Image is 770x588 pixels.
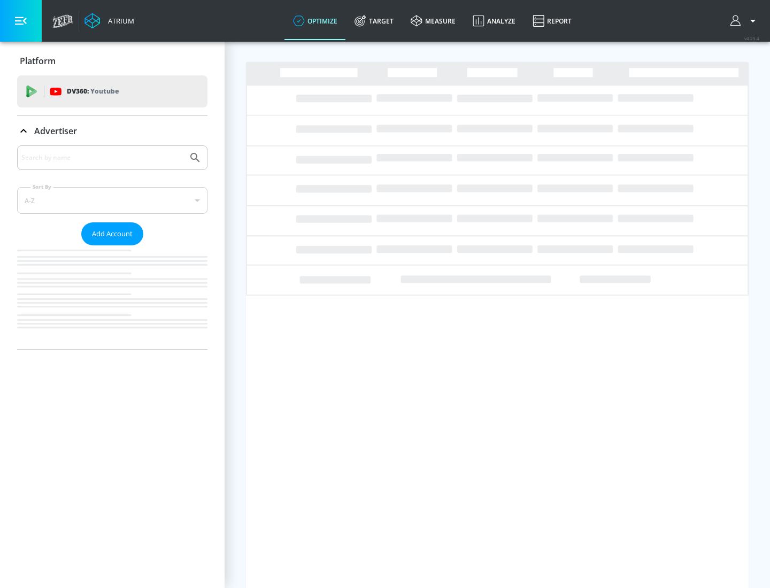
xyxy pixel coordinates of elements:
div: Platform [17,46,207,76]
a: Report [524,2,580,40]
span: Add Account [92,228,133,240]
nav: list of Advertiser [17,245,207,349]
p: DV360: [67,86,119,97]
div: DV360: Youtube [17,75,207,107]
a: Analyze [464,2,524,40]
p: Youtube [90,86,119,97]
p: Platform [20,55,56,67]
button: Add Account [81,222,143,245]
p: Advertiser [34,125,77,137]
a: Atrium [84,13,134,29]
a: optimize [284,2,346,40]
div: Advertiser [17,145,207,349]
input: Search by name [21,151,183,165]
div: Advertiser [17,116,207,146]
div: A-Z [17,187,207,214]
div: Atrium [104,16,134,26]
a: measure [402,2,464,40]
label: Sort By [30,183,53,190]
a: Target [346,2,402,40]
span: v 4.25.4 [744,35,759,41]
